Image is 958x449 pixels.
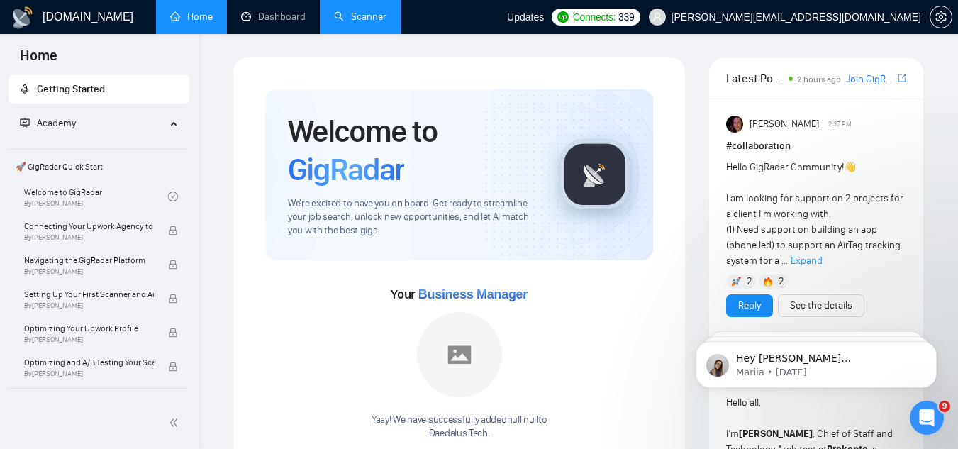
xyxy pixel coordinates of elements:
span: 👋 [844,161,856,173]
span: [PERSON_NAME] [750,116,819,132]
span: lock [168,362,178,372]
span: By [PERSON_NAME] [24,301,154,310]
li: Getting Started [9,75,189,104]
span: lock [168,294,178,304]
span: 9 [939,401,950,412]
a: dashboardDashboard [241,11,306,23]
a: homeHome [170,11,213,23]
span: Your [391,287,528,302]
span: 2 hours ago [797,74,841,84]
span: Getting Started [37,83,105,95]
span: user [652,12,662,22]
button: See the details [778,294,864,317]
h1: Welcome to [288,112,537,189]
span: Connecting Your Upwork Agency to GigRadar [24,219,154,233]
span: By [PERSON_NAME] [24,336,154,344]
span: fund-projection-screen [20,118,30,128]
h1: # collaboration [726,138,906,154]
span: By [PERSON_NAME] [24,370,154,378]
span: 👑 Agency Success with GigRadar [10,392,188,420]
strong: [PERSON_NAME] [739,428,813,440]
span: Hello GigRadar Community! I am looking for support on 2 projects for a client I'm working with. (... [726,161,903,267]
button: setting [930,6,952,28]
span: 339 [618,9,634,25]
span: 2 [779,275,784,289]
iframe: Intercom notifications message [674,311,958,411]
span: 2 [747,275,752,289]
img: gigradar-logo.png [559,139,630,210]
a: setting [930,11,952,23]
a: searchScanner [334,11,386,23]
span: Business Manager [418,287,528,301]
span: Optimizing Your Upwork Profile [24,321,154,336]
div: Yaay! We have successfully added null null to [372,414,547,440]
img: Julie McCarter [726,116,743,133]
span: GigRadar [288,150,404,189]
iframe: Intercom live chat [910,401,944,435]
img: logo [11,6,34,29]
span: Expand [791,255,823,267]
span: We're excited to have you on board. Get ready to streamline your job search, unlock new opportuni... [288,197,537,238]
span: rocket [20,84,30,94]
span: Updates [507,11,544,23]
span: 🚀 GigRadar Quick Start [10,153,188,181]
span: Optimizing and A/B Testing Your Scanner for Better Results [24,355,154,370]
span: By [PERSON_NAME] [24,267,154,276]
button: Reply [726,294,773,317]
img: 🔥 [763,277,773,287]
span: 2:37 PM [828,118,852,131]
span: Latest Posts from the GigRadar Community [726,70,784,87]
span: Connects: [573,9,616,25]
a: See the details [790,298,852,314]
span: Academy [37,117,76,129]
img: 🚀 [731,277,741,287]
span: Setting Up Your First Scanner and Auto-Bidder [24,287,154,301]
a: Welcome to GigRadarBy[PERSON_NAME] [24,181,168,212]
span: double-left [169,416,183,430]
span: Navigating the GigRadar Platform [24,253,154,267]
span: export [898,72,906,84]
img: upwork-logo.png [557,11,569,23]
a: export [898,72,906,85]
span: lock [168,260,178,270]
span: check-circle [168,192,178,201]
a: Reply [738,298,761,314]
a: Join GigRadar Slack Community [846,72,895,87]
span: Home [9,45,69,75]
span: By [PERSON_NAME] [24,233,154,242]
p: Daedalus Tech . [372,427,547,440]
span: lock [168,226,178,235]
img: placeholder.png [417,312,502,397]
span: Academy [20,117,76,129]
span: lock [168,328,178,338]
